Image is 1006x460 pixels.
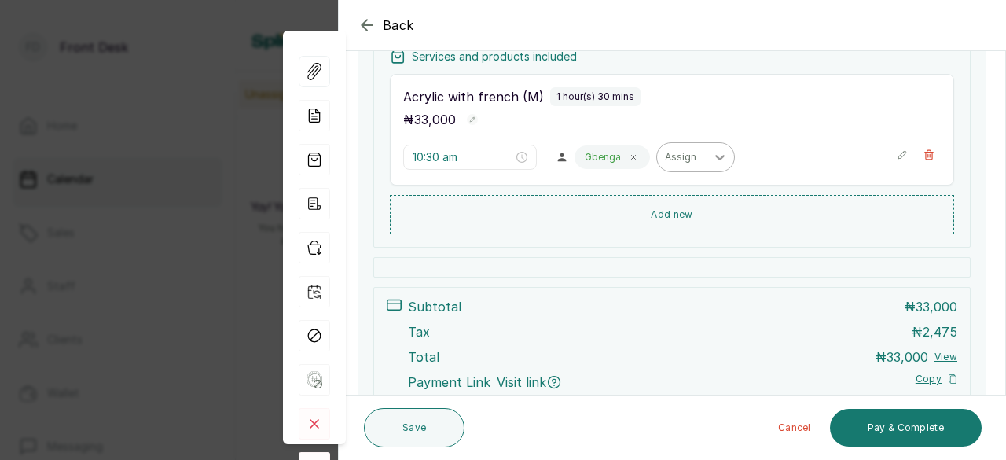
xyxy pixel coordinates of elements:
[905,297,957,316] p: ₦
[358,16,414,35] button: Back
[408,348,439,366] p: Total
[830,409,982,447] button: Pay & Complete
[916,299,957,315] span: 33,000
[766,409,824,447] button: Cancel
[585,151,621,164] p: Gbenga
[876,348,928,366] p: ₦
[912,322,957,341] p: ₦
[403,110,456,129] p: ₦
[413,149,513,166] input: Select time
[408,322,430,341] p: Tax
[916,373,957,385] button: Copy
[390,195,954,234] button: Add new
[887,349,928,365] span: 33,000
[556,90,634,103] p: 1 hour(s) 30 mins
[364,408,464,447] button: Save
[383,16,414,35] span: Back
[934,351,957,363] button: View
[414,112,456,127] span: 33,000
[408,297,461,316] p: Subtotal
[403,87,544,106] p: Acrylic with french (M)
[412,49,577,64] p: Services and products included
[408,373,490,392] span: Payment Link
[923,324,957,340] span: 2,475
[497,373,562,392] span: Visit link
